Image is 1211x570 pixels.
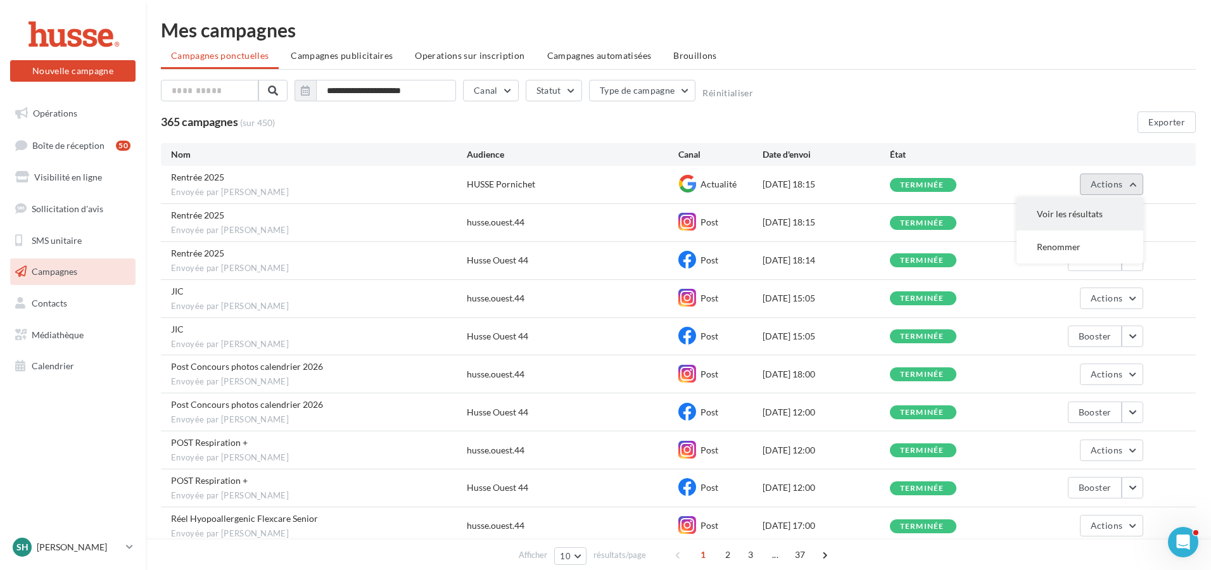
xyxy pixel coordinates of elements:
[171,475,248,486] span: POST Respiration +
[463,80,519,101] button: Canal
[467,368,524,381] div: husse.ouest.44
[32,266,77,277] span: Campagnes
[673,50,717,61] span: Brouillons
[32,298,67,308] span: Contacts
[701,293,718,303] span: Post
[900,332,944,341] div: terminée
[701,520,718,531] span: Post
[554,547,586,565] button: 10
[890,148,1017,161] div: État
[701,255,718,265] span: Post
[1080,515,1143,536] button: Actions
[1068,402,1122,423] button: Booster
[1080,288,1143,309] button: Actions
[37,541,121,554] p: [PERSON_NAME]
[171,210,224,220] span: Rentrée 2025
[8,100,138,127] a: Opérations
[171,528,467,540] span: Envoyée par [PERSON_NAME]
[8,164,138,191] a: Visibilité en ligne
[763,178,889,191] div: [DATE] 18:15
[1091,179,1122,189] span: Actions
[467,216,524,229] div: husse.ouest.44
[1091,293,1122,303] span: Actions
[1080,364,1143,385] button: Actions
[560,551,571,561] span: 10
[171,263,467,274] span: Envoyée par [PERSON_NAME]
[171,437,248,448] span: POST Respiration +
[701,331,718,341] span: Post
[740,545,761,565] span: 3
[32,360,74,371] span: Calendrier
[1091,520,1122,531] span: Actions
[171,172,224,182] span: Rentrée 2025
[900,219,944,227] div: terminée
[171,248,224,258] span: Rentrée 2025
[34,172,102,182] span: Visibilité en ligne
[415,50,524,61] span: Operations sur inscription
[763,444,889,457] div: [DATE] 12:00
[701,179,737,189] span: Actualité
[1138,111,1196,133] button: Exporter
[32,203,103,214] span: Sollicitation d'avis
[900,256,944,265] div: terminée
[900,484,944,493] div: terminée
[8,290,138,317] a: Contacts
[467,292,524,305] div: husse.ouest.44
[171,324,184,334] span: JIC
[693,545,713,565] span: 1
[900,181,944,189] div: terminée
[900,294,944,303] div: terminée
[171,301,467,312] span: Envoyée par [PERSON_NAME]
[161,115,238,129] span: 365 campagnes
[171,339,467,350] span: Envoyée par [PERSON_NAME]
[171,513,318,524] span: Réel Hyopoallergenic Flexcare Senior
[763,148,889,161] div: Date d'envoi
[763,330,889,343] div: [DATE] 15:05
[1080,440,1143,461] button: Actions
[8,353,138,379] a: Calendrier
[1080,174,1143,195] button: Actions
[32,234,82,245] span: SMS unitaire
[467,481,528,494] div: Husse Ouest 44
[171,414,467,426] span: Envoyée par [PERSON_NAME]
[171,399,323,410] span: Post Concours photos calendrier 2026
[171,361,323,372] span: Post Concours photos calendrier 2026
[701,482,718,493] span: Post
[8,322,138,348] a: Médiathèque
[701,217,718,227] span: Post
[702,88,753,98] button: Réinitialiser
[8,132,138,159] a: Boîte de réception50
[8,196,138,222] a: Sollicitation d'avis
[593,549,646,561] span: résultats/page
[900,408,944,417] div: terminée
[678,148,763,161] div: Canal
[790,545,811,565] span: 37
[171,490,467,502] span: Envoyée par [PERSON_NAME]
[171,148,467,161] div: Nom
[467,254,528,267] div: Husse Ouest 44
[33,108,77,118] span: Opérations
[526,80,582,101] button: Statut
[701,445,718,455] span: Post
[467,444,524,457] div: husse.ouest.44
[16,541,29,554] span: SH
[291,50,393,61] span: Campagnes publicitaires
[763,292,889,305] div: [DATE] 15:05
[10,535,136,559] a: SH [PERSON_NAME]
[701,407,718,417] span: Post
[8,227,138,254] a: SMS unitaire
[467,330,528,343] div: Husse Ouest 44
[763,254,889,267] div: [DATE] 18:14
[763,481,889,494] div: [DATE] 12:00
[1168,527,1198,557] iframe: Intercom live chat
[467,406,528,419] div: Husse Ouest 44
[1017,231,1143,263] button: Renommer
[8,258,138,285] a: Campagnes
[171,376,467,388] span: Envoyée par [PERSON_NAME]
[701,369,718,379] span: Post
[718,545,738,565] span: 2
[900,370,944,379] div: terminée
[171,187,467,198] span: Envoyée par [PERSON_NAME]
[900,446,944,455] div: terminée
[10,60,136,82] button: Nouvelle campagne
